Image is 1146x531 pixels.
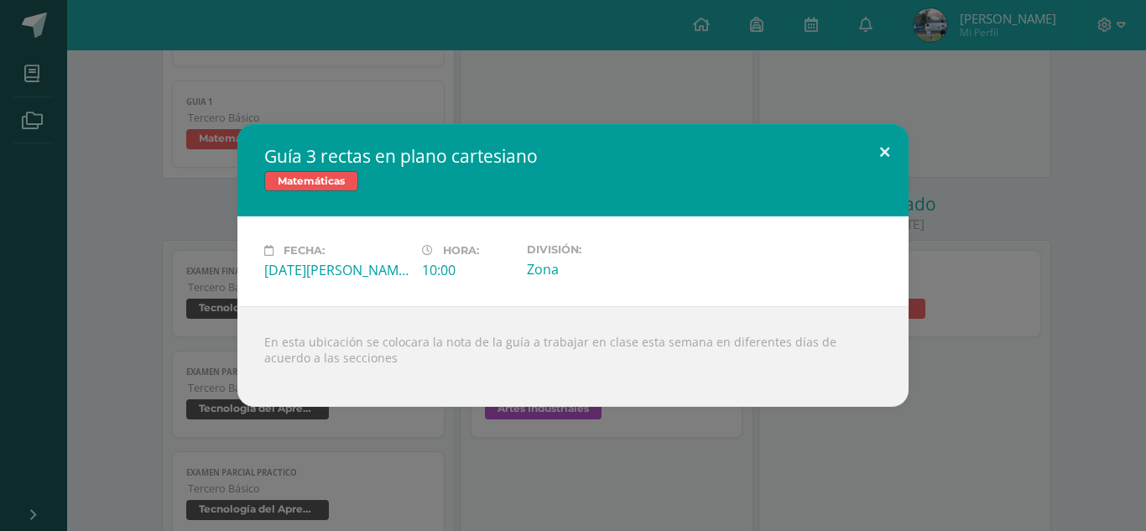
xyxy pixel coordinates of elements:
div: 10:00 [422,261,513,279]
label: División: [527,243,671,256]
button: Close (Esc) [861,124,909,181]
span: Matemáticas [264,171,358,191]
div: Zona [527,260,671,279]
div: [DATE][PERSON_NAME] [264,261,409,279]
h2: Guía 3 rectas en plano cartesiano [264,144,882,168]
span: Hora: [443,244,479,257]
span: Fecha: [284,244,325,257]
div: En esta ubicación se colocara la nota de la guía a trabajar en clase esta semana en diferentes dí... [237,306,909,407]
